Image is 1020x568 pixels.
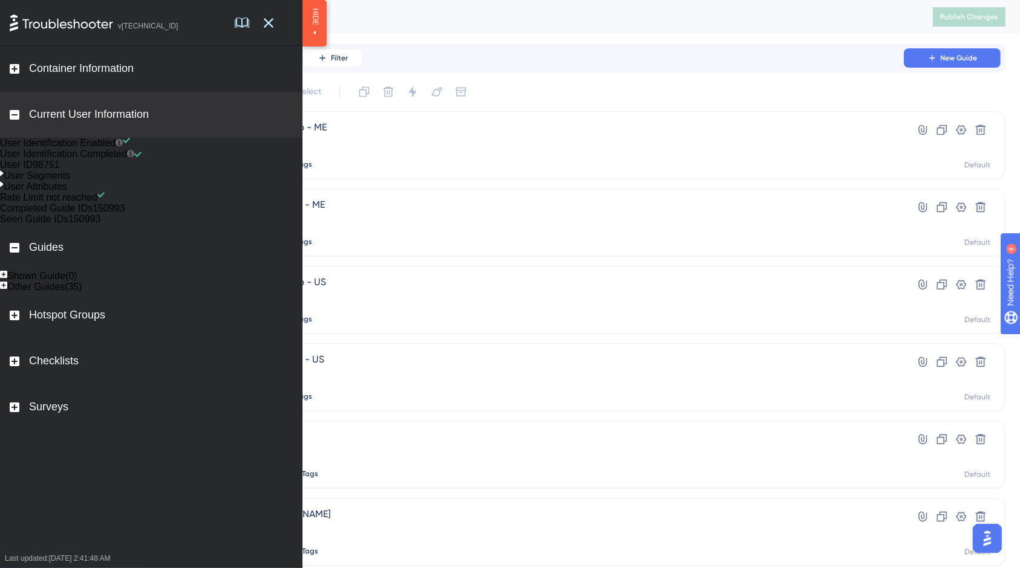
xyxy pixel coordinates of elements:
span: Schedule A Demo [199,430,869,444]
div: Current User Information [29,108,149,121]
div: Other Guides(35) [7,282,82,292]
div: Last Updated: [DATE] 06:39 PM [199,526,869,536]
div: Default [964,392,990,402]
div: Shown Guide(0) [7,271,77,282]
button: Filter [302,48,363,68]
button: New Guide [904,48,1001,68]
div: Guides [29,241,64,254]
div: User Segments [4,170,70,181]
span: Publish Changes [940,12,998,22]
button: Publish Changes [933,7,1005,27]
div: User Attributes [4,181,67,192]
span: Welcome To [DOMAIN_NAME] [199,507,869,521]
div: Guides [160,8,903,25]
div: Last Updated: [DATE] 07:22 PM [199,217,869,227]
div: 4 [84,6,88,16]
iframe: UserGuiding AI Assistant Launcher [969,520,1005,557]
span: New Guide [941,53,978,63]
span: Filter [331,53,348,63]
div: Checklists [29,355,79,368]
span: Athena Headsup Popup - US [199,275,869,289]
div: Default [964,470,990,479]
div: Default [964,547,990,557]
span: Athena Level Up Popup - ME [199,198,869,212]
span: Need Help? [28,3,76,18]
div: v [TECHNICAL_ID] [118,21,178,31]
div: Last Updated: [DATE] 06:39 PM [199,449,869,459]
span: HIDE [310,8,319,25]
div: 150993 [68,214,100,225]
div: Container Information [29,62,134,76]
div: Hotspot Groups [29,309,105,322]
div: Default [964,237,990,247]
div: Default [964,315,990,324]
div: Default [964,160,990,170]
div: Surveys [29,401,68,414]
span: Athena Headsup Popup - ME [199,120,869,135]
div: 150993 [93,203,125,214]
div: 98751 [33,160,60,170]
div: Last Updated: [DATE] 07:35 PM [199,294,869,304]
div: Last Updated: [DATE] 07:39 PM [199,372,869,381]
span: Athena Level Up Popup - US [199,352,869,367]
div: Last Updated: [DATE] 07:22 PM [199,140,869,149]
